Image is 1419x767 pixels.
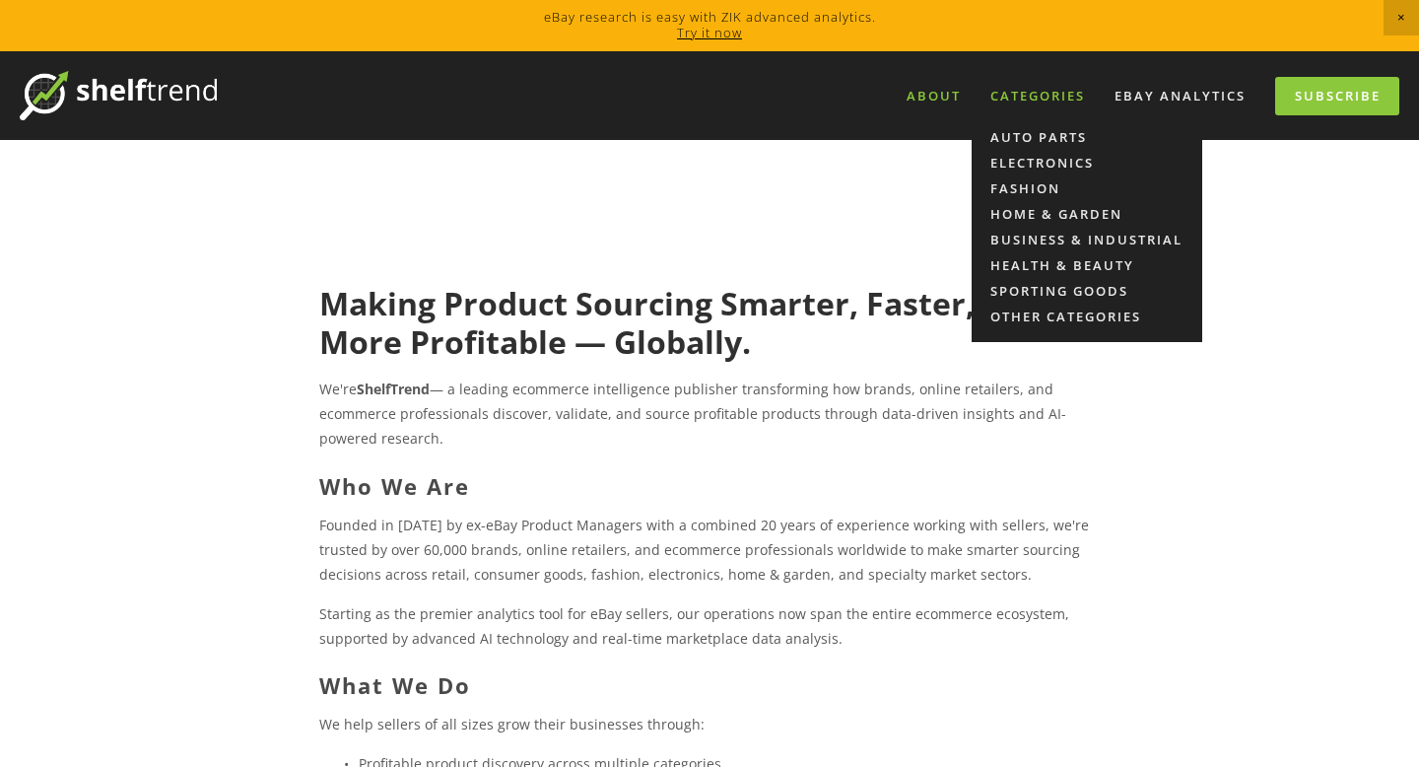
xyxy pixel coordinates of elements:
p: Founded in [DATE] by ex-eBay Product Managers with a combined 20 years of experience working with... [319,513,1099,588]
p: Starting as the premier analytics tool for eBay sellers, our operations now span the entire ecomm... [319,601,1099,651]
a: Home & Garden [972,201,1202,227]
strong: Making Product Sourcing Smarter, Faster, and More Profitable — Globally. [319,282,1049,362]
strong: ShelfTrend [357,380,430,398]
strong: What We Do [319,670,471,700]
a: Sporting Goods [972,278,1202,304]
a: Subscribe [1275,77,1399,115]
a: Business & Industrial [972,227,1202,252]
p: We're — a leading ecommerce intelligence publisher transforming how brands, online retailers, and... [319,377,1099,452]
a: Electronics [972,150,1202,175]
a: Other Categories [972,304,1202,329]
img: ShelfTrend [20,71,217,120]
div: Categories [978,80,1098,112]
p: We help sellers of all sizes grow their businesses through: [319,712,1099,736]
a: Health & Beauty [972,252,1202,278]
strong: Who We Are [319,471,470,501]
a: Fashion [972,175,1202,201]
a: eBay Analytics [1102,80,1258,112]
a: About [894,80,974,112]
a: Try it now [677,24,742,41]
a: Auto Parts [972,124,1202,150]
